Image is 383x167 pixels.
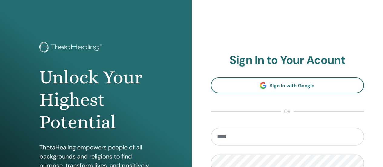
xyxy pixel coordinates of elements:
span: or [281,108,294,115]
a: Sign In with Google [211,77,364,93]
h2: Sign In to Your Acount [211,53,364,67]
span: Sign In with Google [269,82,315,89]
h1: Unlock Your Highest Potential [39,66,152,134]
